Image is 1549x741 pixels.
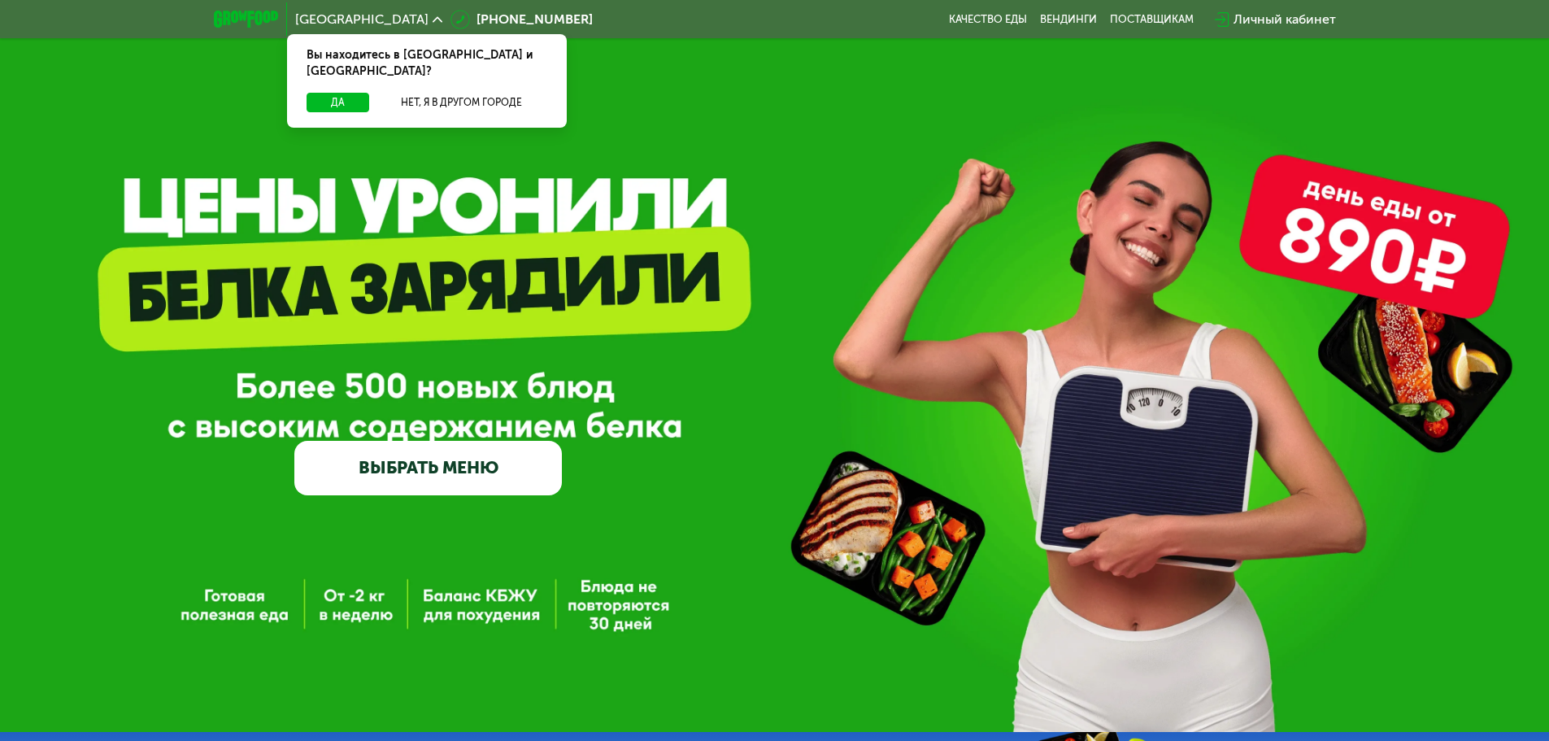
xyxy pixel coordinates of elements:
a: Качество еды [949,13,1027,26]
a: ВЫБРАТЬ МЕНЮ [294,441,562,495]
div: Вы находитесь в [GEOGRAPHIC_DATA] и [GEOGRAPHIC_DATA]? [287,34,567,93]
span: [GEOGRAPHIC_DATA] [295,13,429,26]
button: Нет, я в другом городе [376,93,547,112]
a: [PHONE_NUMBER] [450,10,593,29]
div: поставщикам [1110,13,1194,26]
button: Да [307,93,369,112]
div: Личный кабинет [1234,10,1336,29]
a: Вендинги [1040,13,1097,26]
